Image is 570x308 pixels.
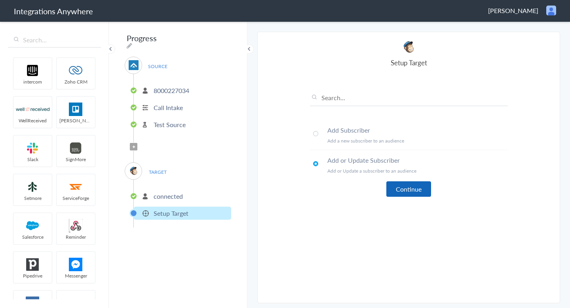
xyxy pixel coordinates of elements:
p: Call Intake [154,103,183,112]
span: intercom [13,78,52,85]
span: Salesforce [13,234,52,240]
img: zoho-logo.svg [59,64,93,77]
p: Setup Target [154,209,188,218]
img: pipedrive.png [16,258,49,271]
img: webhook.png [59,219,93,232]
span: Pipedrive [13,272,52,279]
p: connected [154,192,183,201]
img: slack-logo.svg [16,141,49,155]
h4: Add or Update Subscriber [327,156,508,165]
img: wr-logo.svg [16,103,49,116]
span: ServiceForge [57,195,95,202]
img: salesforce-logo.svg [16,219,49,232]
img: user.png [546,6,556,15]
span: Messenger [57,272,95,279]
img: mailchimp-logo.svg [129,166,139,176]
span: TARGET [142,167,173,177]
span: SOURCE [142,61,173,72]
input: Search... [8,32,101,48]
span: Slack [13,156,52,163]
p: 8000227034 [154,86,189,95]
img: trello.png [59,103,93,116]
h4: Setup Target [310,58,508,67]
input: Search... [310,93,508,106]
p: Add a new subscriber to an audience [327,137,508,144]
span: Setmore [13,195,52,202]
p: Add or Update a subscriber to an audience [327,167,508,174]
span: Zoho CRM [57,78,95,85]
img: serviceforge-icon.png [59,180,93,194]
img: af-app-logo.svg [129,60,139,70]
span: WellReceived [13,117,52,124]
img: FBM.png [59,258,93,271]
p: Test Source [154,120,186,129]
h1: Integrations Anywhere [14,6,93,17]
h4: Add Subscriber [327,125,508,135]
button: Continue [386,181,431,197]
span: [PERSON_NAME] [57,117,95,124]
span: [PERSON_NAME] [488,6,538,15]
span: Reminder [57,234,95,240]
img: signmore-logo.png [59,141,93,155]
img: setmoreNew.jpg [16,180,49,194]
span: SignMore [57,156,95,163]
img: intercom-logo.svg [16,64,49,77]
img: mailchimp-logo.svg [402,40,416,54]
